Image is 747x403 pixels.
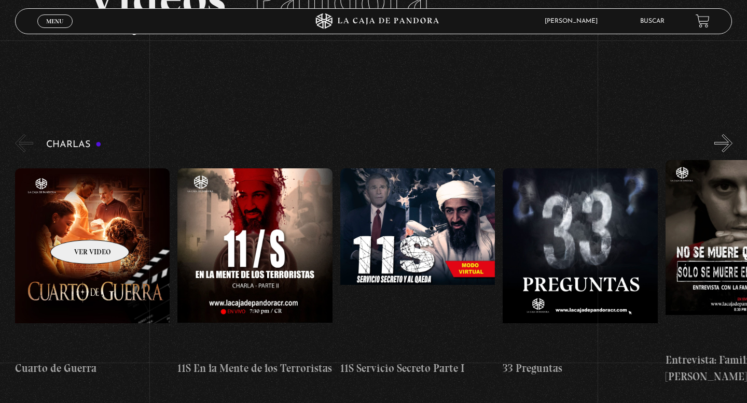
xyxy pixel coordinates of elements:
h4: 33 Preguntas [503,360,658,377]
button: Next [714,134,732,152]
h4: 11S En la Mente de los Terroristas [177,360,333,377]
a: 33 Preguntas [503,160,658,384]
a: View your shopping cart [696,14,710,28]
a: Cuarto de Guerra [15,160,170,384]
span: Cerrar [43,26,67,34]
a: 11S Servicio Secreto Parte I [340,160,495,384]
span: Menu [46,18,63,24]
button: Previous [15,134,33,152]
a: Buscar [640,18,665,24]
h4: Cuarto de Guerra [15,360,170,377]
span: [PERSON_NAME] [539,18,608,24]
a: 11S En la Mente de los Terroristas [177,160,333,384]
h4: 11S Servicio Secreto Parte I [340,360,495,377]
h3: Charlas [46,140,102,150]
